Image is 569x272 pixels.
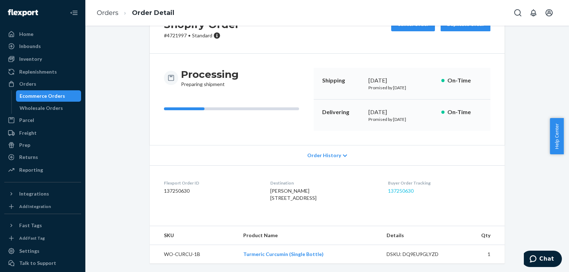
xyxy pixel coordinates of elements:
[4,66,81,78] a: Replenishments
[4,257,81,269] button: Talk to Support
[19,154,38,161] div: Returns
[4,151,81,163] a: Returns
[368,85,436,91] p: Promised by [DATE]
[19,203,51,209] div: Add Integration
[4,114,81,126] a: Parcel
[19,235,45,241] div: Add Fast Tag
[388,188,414,194] a: 137250630
[459,226,505,245] th: Qty
[388,180,490,186] dt: Buyer Order Tracking
[16,102,81,114] a: Wholesale Orders
[97,9,118,17] a: Orders
[164,180,259,186] dt: Flexport Order ID
[91,2,180,23] ol: breadcrumbs
[322,108,363,116] p: Delivering
[192,32,212,38] span: Standard
[4,188,81,199] button: Integrations
[132,9,174,17] a: Order Detail
[19,166,43,174] div: Reporting
[19,68,57,75] div: Replenishments
[4,28,81,40] a: Home
[8,9,38,16] img: Flexport logo
[19,190,49,197] div: Integrations
[243,251,324,257] a: Turmeric Curcumin (Single Bottle)
[447,76,482,85] p: On-Time
[19,31,33,38] div: Home
[526,6,541,20] button: Open notifications
[20,105,63,112] div: Wholesale Orders
[19,247,39,255] div: Settings
[307,152,341,159] span: Order History
[20,92,65,100] div: Ecommerce Orders
[4,127,81,139] a: Freight
[459,245,505,264] td: 1
[181,68,239,88] div: Preparing shipment
[19,142,30,149] div: Prep
[447,108,482,116] p: On-Time
[4,53,81,65] a: Inventory
[4,41,81,52] a: Inbounds
[4,139,81,151] a: Prep
[4,202,81,211] a: Add Integration
[164,32,240,39] p: # 4721997
[550,118,564,154] button: Help Center
[368,116,436,122] p: Promised by [DATE]
[19,55,42,63] div: Inventory
[188,32,191,38] span: •
[19,80,36,87] div: Orders
[322,76,363,85] p: Shipping
[19,129,37,137] div: Freight
[4,234,81,242] a: Add Fast Tag
[4,78,81,90] a: Orders
[19,117,34,124] div: Parcel
[181,68,239,81] h3: Processing
[270,180,376,186] dt: Destination
[67,6,81,20] button: Close Navigation
[19,260,56,267] div: Talk to Support
[524,251,562,268] iframe: Opens a widget where you can chat to one of our agents
[368,108,436,116] div: [DATE]
[542,6,556,20] button: Open account menu
[270,188,317,201] span: [PERSON_NAME] [STREET_ADDRESS]
[238,226,381,245] th: Product Name
[16,90,81,102] a: Ecommerce Orders
[164,187,259,194] dd: 137250630
[150,226,238,245] th: SKU
[4,164,81,176] a: Reporting
[19,222,42,229] div: Fast Tags
[387,251,453,258] div: DSKU: DQ9EU9GLYZD
[4,220,81,231] button: Fast Tags
[381,226,459,245] th: Details
[150,245,238,264] td: WO-CURCU-1B
[368,76,436,85] div: [DATE]
[4,245,81,257] a: Settings
[511,6,525,20] button: Open Search Box
[19,43,41,50] div: Inbounds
